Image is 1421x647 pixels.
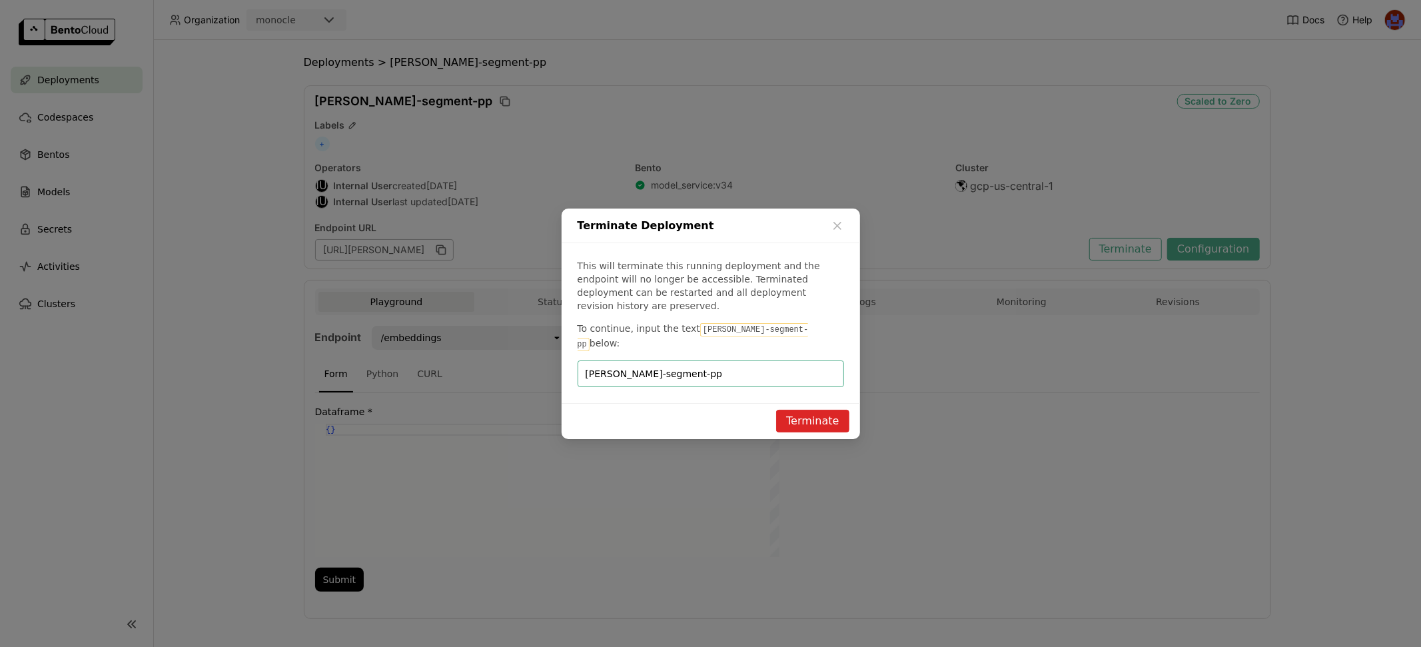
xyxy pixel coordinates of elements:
[562,209,860,243] div: Terminate Deployment
[562,209,860,439] div: dialog
[578,259,844,313] p: This will terminate this running deployment and the endpoint will no longer be accessible. Termin...
[578,323,700,334] span: To continue, input the text
[776,410,849,432] button: Terminate
[590,338,620,348] span: below:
